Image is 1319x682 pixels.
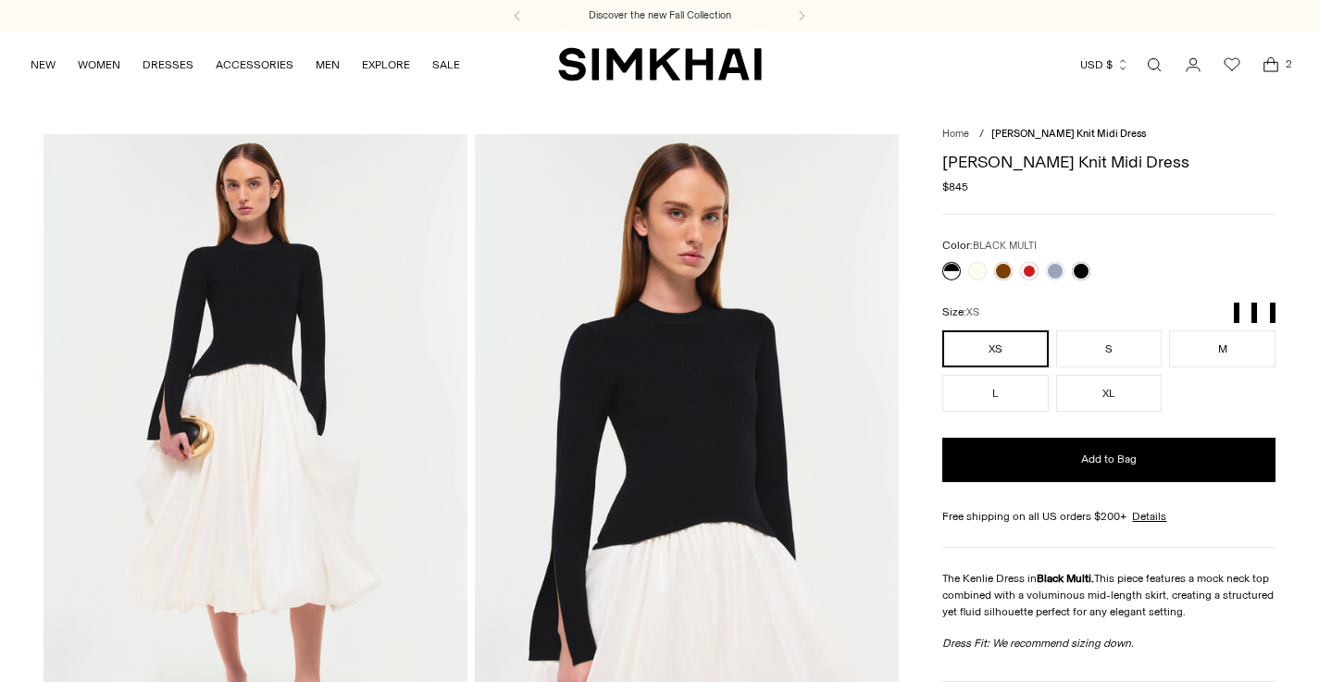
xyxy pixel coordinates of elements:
span: 2 [1280,56,1297,72]
label: Size: [942,304,979,321]
a: Open cart modal [1252,46,1289,83]
a: WOMEN [78,44,120,85]
a: Go to the account page [1175,46,1212,83]
strong: Black Multi. [1037,572,1094,585]
button: L [942,375,1049,412]
span: $845 [942,179,968,195]
a: Open search modal [1136,46,1173,83]
a: SALE [432,44,460,85]
a: DRESSES [143,44,193,85]
a: SIMKHAI [558,46,762,82]
button: S [1056,330,1163,367]
div: Free shipping on all US orders $200+ [942,508,1275,525]
span: BLACK MULTI [973,240,1037,252]
em: Dress Fit: We recommend sizing down. [942,637,1134,650]
button: XS [942,330,1049,367]
a: NEW [31,44,56,85]
button: M [1169,330,1275,367]
div: / [979,127,984,143]
span: XS [966,306,979,318]
a: EXPLORE [362,44,410,85]
button: USD $ [1080,44,1129,85]
label: Color: [942,237,1037,254]
span: Add to Bag [1081,452,1137,467]
nav: breadcrumbs [942,127,1275,143]
a: Details [1132,508,1166,525]
span: [PERSON_NAME] Knit Midi Dress [991,128,1146,140]
button: XL [1056,375,1163,412]
a: Wishlist [1213,46,1251,83]
h1: [PERSON_NAME] Knit Midi Dress [942,154,1275,170]
p: The Kenlie Dress in This piece features a mock neck top combined with a voluminous mid-length ski... [942,570,1275,620]
a: Home [942,128,969,140]
button: Add to Bag [942,438,1275,482]
a: MEN [316,44,340,85]
a: Discover the new Fall Collection [589,8,731,23]
a: ACCESSORIES [216,44,293,85]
